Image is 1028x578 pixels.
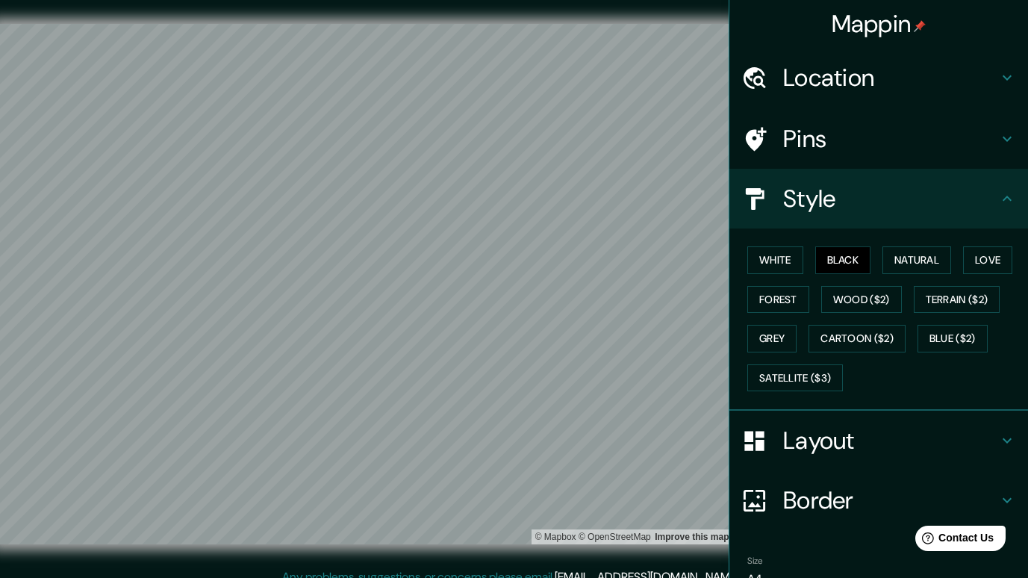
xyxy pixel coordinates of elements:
div: Location [729,48,1028,108]
div: Style [729,169,1028,229]
button: Black [815,246,871,274]
button: Love [963,246,1012,274]
h4: Layout [783,426,998,456]
iframe: Help widget launcher [895,520,1012,562]
h4: Location [783,63,998,93]
h4: Mappin [832,9,926,39]
button: Wood ($2) [821,286,902,314]
h4: Border [783,485,998,515]
div: Border [729,470,1028,530]
button: Cartoon ($2) [809,325,906,352]
button: Blue ($2) [918,325,988,352]
h4: Style [783,184,998,214]
a: Map feedback [655,532,729,542]
button: White [747,246,803,274]
img: pin-icon.png [914,20,926,32]
button: Grey [747,325,797,352]
button: Natural [882,246,951,274]
button: Forest [747,286,809,314]
button: Satellite ($3) [747,364,843,392]
div: Layout [729,411,1028,470]
a: OpenStreetMap [579,532,651,542]
div: Pins [729,109,1028,169]
a: Mapbox [535,532,576,542]
label: Size [747,555,763,568]
button: Terrain ($2) [914,286,1000,314]
h4: Pins [783,124,998,154]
